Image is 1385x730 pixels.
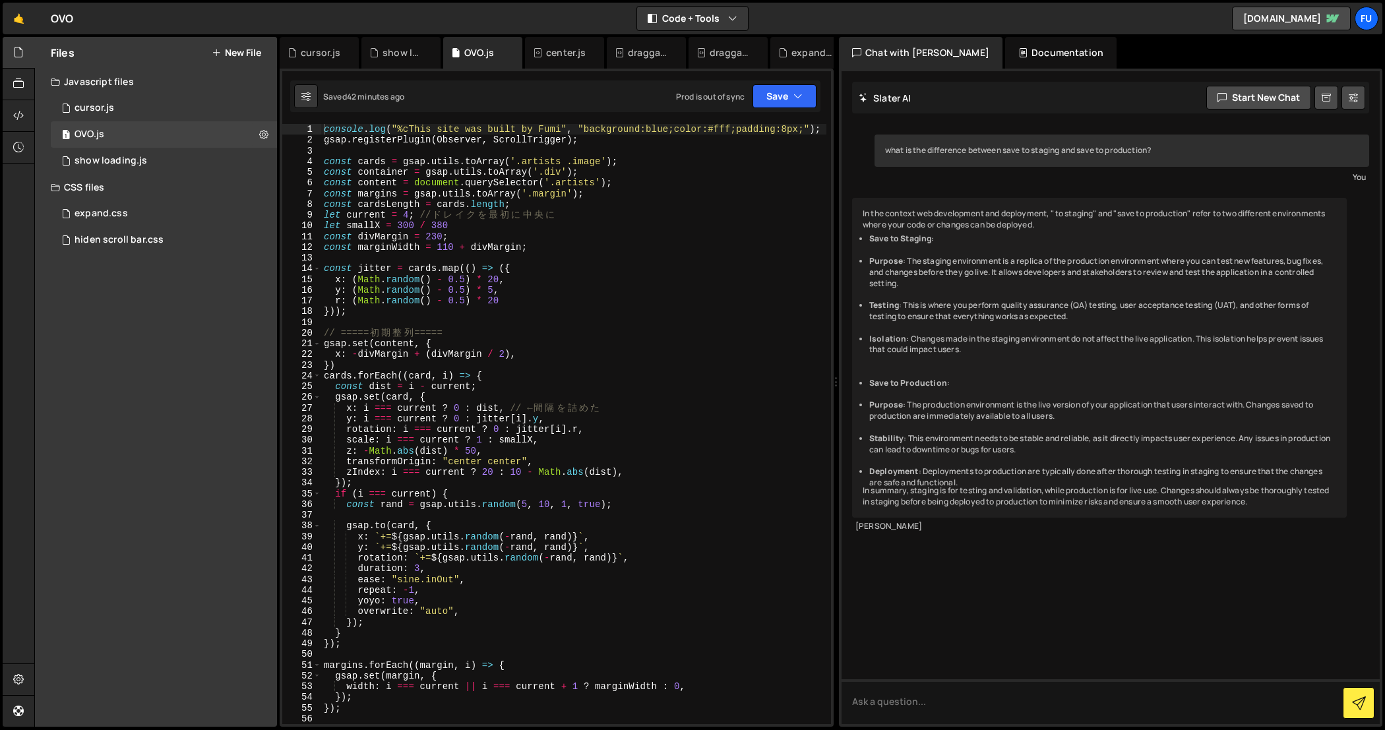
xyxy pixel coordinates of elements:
div: 54 [282,692,321,702]
div: 36 [282,499,321,510]
div: 48 [282,628,321,638]
div: 42 minutes ago [347,91,404,102]
div: OVO [51,11,73,26]
div: 2 [282,135,321,145]
div: 17267/48011.js [51,148,277,174]
div: expand.css [75,208,128,220]
div: 22 [282,349,321,359]
div: 20 [282,328,321,338]
div: Prod is out of sync [676,91,745,102]
div: Saved [323,91,404,102]
a: Fu [1355,7,1378,30]
div: 28 [282,413,321,424]
div: 35 [282,489,321,499]
li: : Changes made in the staging environment do not affect the live application. This isolation help... [869,334,1336,356]
div: 52 [282,671,321,681]
div: 40 [282,542,321,553]
div: OVO.js [464,46,494,59]
li: : [869,378,1336,389]
div: 14 [282,263,321,274]
div: 4 [282,156,321,167]
div: 9 [282,210,321,220]
li: : [869,233,1336,245]
div: 39 [282,532,321,542]
div: show loading.js [383,46,425,59]
div: 12 [282,242,321,253]
div: hiden scroll bar.css [75,234,164,246]
div: 47 [282,617,321,628]
strong: Save to Production [869,377,947,388]
a: 🤙 [3,3,35,34]
div: draggable, scrollable.js [628,46,670,59]
div: 11 [282,231,321,242]
li: : Deployments to production are typically done after thorough testing in staging to ensure that t... [869,466,1336,489]
div: 50 [282,649,321,659]
div: 34 [282,477,321,488]
div: 7 [282,189,321,199]
div: 16 [282,285,321,295]
div: 17267/47820.css [51,200,277,227]
div: 13 [282,253,321,263]
li: : The staging environment is a replica of the production environment where you can test new featu... [869,256,1336,289]
div: In the context web development and deployment, " to staging" and "save to production" refer to tw... [852,198,1347,518]
strong: Purpose [869,255,903,266]
div: Documentation [1005,37,1117,69]
strong: Testing [869,299,899,311]
div: 27 [282,403,321,413]
div: 17 [282,295,321,306]
span: 1 [62,131,70,141]
div: 24 [282,371,321,381]
div: show loading.js [75,155,147,167]
li: : This environment needs to be stable and reliable, as it directly impacts user experience. Any i... [869,433,1336,456]
div: Chat with [PERSON_NAME] [839,37,1002,69]
div: 1 [282,124,321,135]
div: 5 [282,167,321,177]
div: 17267/48012.js [51,95,277,121]
div: draggable using Observer.css [710,46,752,59]
div: 26 [282,392,321,402]
div: 41 [282,553,321,563]
div: 10 [282,220,321,231]
li: : This is where you perform quality assurance (QA) testing, user acceptance testing (UAT), and ot... [869,300,1336,322]
li: : The production environment is the live version of your application that users interact with. Ch... [869,400,1336,422]
div: center.js [546,46,586,59]
div: what is the difference between save to staging and save to production? [875,135,1369,167]
strong: Stability [869,433,904,444]
div: 46 [282,606,321,617]
div: [PERSON_NAME] [855,521,1343,532]
div: Javascript files [35,69,277,95]
div: 32 [282,456,321,467]
strong: Purpose [869,399,903,410]
div: 8 [282,199,321,210]
div: CSS files [35,174,277,200]
div: 25 [282,381,321,392]
button: Start new chat [1206,86,1311,109]
div: 23 [282,360,321,371]
div: 6 [282,177,321,188]
div: expand.css [791,46,834,59]
div: 30 [282,435,321,445]
h2: Files [51,46,75,60]
div: You [878,170,1366,184]
div: 51 [282,660,321,671]
div: 56 [282,714,321,724]
div: cursor.js [75,102,114,114]
button: Code + Tools [637,7,748,30]
button: Save [753,84,816,108]
div: 17267/47816.css [51,227,277,253]
div: 3 [282,146,321,156]
div: OVO.js [75,129,104,140]
strong: Deployment [869,466,919,477]
div: cursor.js [301,46,340,59]
div: 31 [282,446,321,456]
div: 55 [282,703,321,714]
div: 42 [282,563,321,574]
h2: Slater AI [859,92,911,104]
strong: Isolation [869,333,906,344]
div: 21 [282,338,321,349]
button: New File [212,47,261,58]
a: [DOMAIN_NAME] [1232,7,1351,30]
div: 44 [282,585,321,595]
div: 49 [282,638,321,649]
div: 17267/47848.js [51,121,277,148]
